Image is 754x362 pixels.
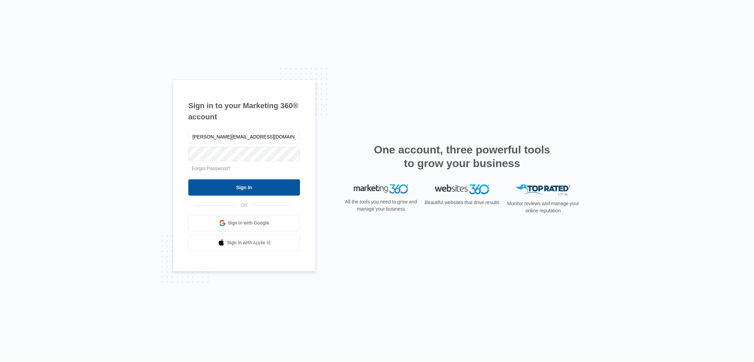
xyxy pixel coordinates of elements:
p: Beautiful websites that drive results [424,199,500,206]
span: Sign in with Google [228,219,270,227]
span: Sign in with Apple Id [227,239,271,246]
a: Sign in with Apple Id [188,235,300,251]
h2: One account, three powerful tools to grow your business [372,143,552,170]
p: All the tools you need to grow and manage your business [343,198,419,213]
span: OR [236,202,253,209]
p: Monitor reviews and manage your online reputation [505,200,581,214]
h1: Sign in to your Marketing 360® account [188,100,300,122]
input: Sign In [188,179,300,196]
img: Marketing 360 [354,184,408,194]
img: Top Rated Local [516,184,570,196]
a: Forgot Password? [192,166,231,171]
a: Sign in with Google [188,215,300,231]
input: Email [188,130,300,144]
img: Websites 360 [435,184,489,194]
